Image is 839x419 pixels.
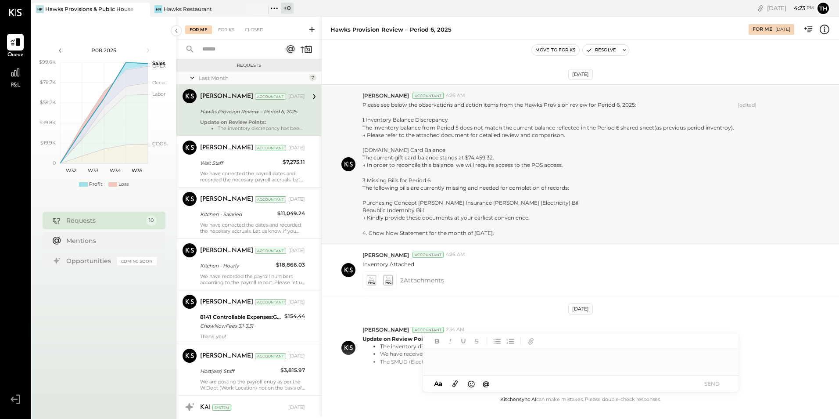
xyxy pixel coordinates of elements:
[362,336,433,342] strong: Update on Review Points:
[458,336,469,347] button: Underline
[200,321,282,330] div: ChowNowFees 3.1-3.31
[532,45,579,55] button: Move to for ks
[446,326,465,333] span: 2:34 AM
[277,209,305,218] div: $11,049.24
[431,336,443,347] button: Bold
[154,5,162,13] div: HR
[753,26,772,33] div: For Me
[67,47,141,54] div: P08 2025
[39,59,56,65] text: $99.6K
[362,260,414,268] p: Inventory Attached
[200,107,302,116] div: Hawks Provision Review – Period 6, 2025
[200,195,253,204] div: [PERSON_NAME]
[66,256,113,265] div: Opportunities
[152,60,165,66] text: Sales
[7,51,24,59] span: Queue
[200,170,305,183] div: We have corrected the payroll dates and recorded the necesary payroll accruals. Let us know if yo...
[480,378,492,389] button: @
[40,140,56,146] text: $19.9K
[118,181,129,188] div: Loss
[412,252,444,258] div: Accountant
[0,34,30,59] a: Queue
[53,160,56,166] text: 0
[200,261,273,270] div: Kitchen - Hourly
[255,94,286,100] div: Accountant
[66,167,76,173] text: W32
[200,367,278,376] div: Host(ess) Staff
[152,63,166,69] text: OPEX
[152,141,167,147] text: COGS
[380,350,509,358] li: We have received the Hanover Insurance bill.
[255,353,286,359] div: Accountant
[212,405,231,411] div: System
[185,25,212,34] div: For Me
[431,379,445,389] button: Aa
[695,378,730,390] button: SEND
[40,79,56,85] text: $79.7K
[362,92,409,99] span: [PERSON_NAME]
[132,167,142,173] text: W35
[45,5,133,13] div: Hawks Provisions & Public House
[199,74,307,82] div: Last Month
[200,313,282,321] div: 8141 Controllable Expenses:General & Administrative Expenses:Delivery Fees
[200,273,305,285] div: We have recorded the payroll numbers according to the payroll report. Please let us know if you r...
[445,336,456,347] button: Italic
[283,158,305,166] div: $7,275.11
[255,196,286,202] div: Accountant
[446,251,465,258] span: 4:26 AM
[200,352,253,361] div: [PERSON_NAME]
[775,26,790,33] div: [DATE]
[380,358,509,365] li: The SMUD (Electricity) bill has also been received.
[146,215,157,226] div: 10
[362,101,734,237] p: Please see below the observations and action items from the Hawks Provision review for Period 6, ...
[471,336,482,347] button: Strikethrough
[218,125,305,131] li: The inventory discrepancy has been resolved.
[117,257,157,265] div: Coming Soon
[214,25,239,34] div: For KS
[288,144,305,152] div: [DATE]
[200,119,266,125] strong: Update on Review Points:
[568,303,593,314] div: [DATE]
[200,333,305,340] div: Thank you!
[40,99,56,105] text: $59.7K
[412,93,444,99] div: Accountant
[568,69,593,80] div: [DATE]
[66,216,142,225] div: Requests
[756,4,765,13] div: copy link
[284,312,305,321] div: $154.44
[255,145,286,151] div: Accountant
[240,25,268,34] div: Closed
[288,247,305,254] div: [DATE]
[164,5,212,13] div: Hawks Restaurant
[362,251,409,259] span: [PERSON_NAME]
[200,222,305,234] div: We have corrected the dates and recorded the necesary accruals. Let us know if you have any quest...
[288,196,305,203] div: [DATE]
[109,167,121,173] text: W34
[0,64,30,90] a: P&L
[181,62,317,69] div: Requests
[200,246,253,255] div: [PERSON_NAME]
[738,102,757,237] span: (edited)
[362,326,409,333] span: [PERSON_NAME]
[89,181,102,188] div: Profit
[200,159,280,167] div: Wait Staff
[39,119,56,126] text: $39.8K
[276,260,305,269] div: $18,866.03
[288,299,305,306] div: [DATE]
[11,82,21,90] span: P&L
[200,403,211,412] div: KAI
[525,336,537,347] button: Add URL
[200,379,305,391] div: We are posting the payroll entry as per the W.Dept (Work Location) not on the basis of the H.Dept...
[280,366,305,375] div: $3,815.97
[255,248,286,254] div: Accountant
[400,271,444,289] span: 2 Attachment s
[152,79,167,86] text: Occu...
[330,25,452,34] div: Hawks Provision Review – Period 6, 2025
[288,404,305,411] div: [DATE]
[491,336,503,347] button: Unordered List
[152,91,165,97] text: Labor
[200,298,253,307] div: [PERSON_NAME]
[767,4,814,12] div: [DATE]
[412,327,444,333] div: Accountant
[200,210,275,219] div: Kitchen - Salaried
